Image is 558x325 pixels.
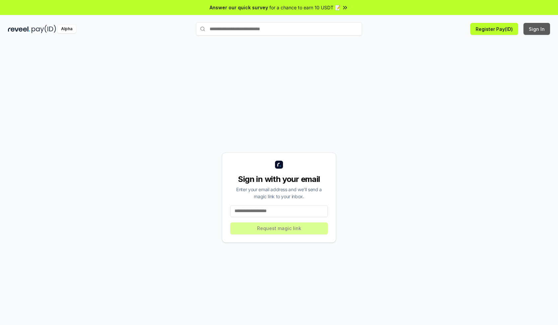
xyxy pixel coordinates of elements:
img: pay_id [32,25,56,33]
button: Register Pay(ID) [470,23,518,35]
img: logo_small [275,161,283,169]
div: Alpha [57,25,76,33]
div: Sign in with your email [230,174,328,185]
div: Enter your email address and we’ll send a magic link to your inbox. [230,186,328,200]
img: reveel_dark [8,25,30,33]
span: for a chance to earn 10 USDT 📝 [269,4,340,11]
button: Sign In [523,23,550,35]
span: Answer our quick survey [210,4,268,11]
